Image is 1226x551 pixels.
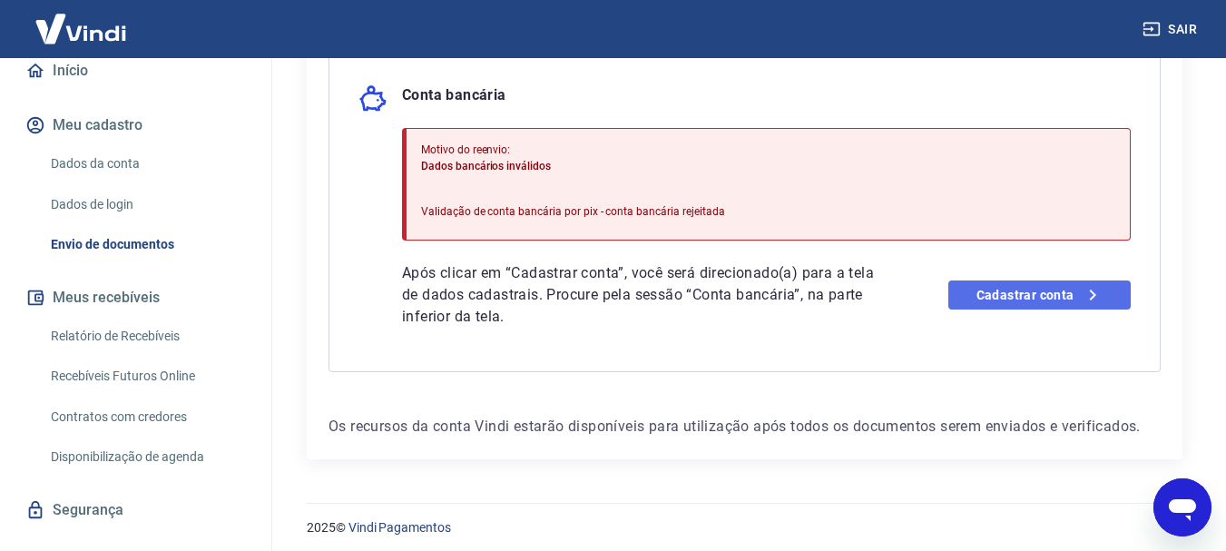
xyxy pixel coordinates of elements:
[44,186,250,223] a: Dados de login
[421,142,725,158] p: Motivo do reenvio:
[22,278,250,318] button: Meus recebíveis
[358,84,387,113] img: money_pork.0c50a358b6dafb15dddc3eea48f23780.svg
[948,280,1131,310] a: Cadastrar conta
[348,520,451,535] a: Vindi Pagamentos
[421,203,725,220] p: Validação de conta bancária por pix - conta bancária rejeitada
[307,518,1182,537] p: 2025 ©
[1153,478,1211,536] iframe: Botão para abrir a janela de mensagens
[421,160,551,172] span: Dados bancários inválidos
[44,398,250,436] a: Contratos com credores
[44,318,250,355] a: Relatório de Recebíveis
[44,226,250,263] a: Envio de documentos
[22,51,250,91] a: Início
[329,416,1161,438] p: Os recursos da conta Vindi estarão disponíveis para utilização após todos os documentos serem env...
[22,490,250,530] a: Segurança
[402,262,876,328] p: Após clicar em “Cadastrar conta”, você será direcionado(a) para a tela de dados cadastrais. Procu...
[44,145,250,182] a: Dados da conta
[22,105,250,145] button: Meu cadastro
[44,358,250,395] a: Recebíveis Futuros Online
[22,1,140,56] img: Vindi
[1139,13,1204,46] button: Sair
[44,438,250,476] a: Disponibilização de agenda
[402,84,506,113] p: Conta bancária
